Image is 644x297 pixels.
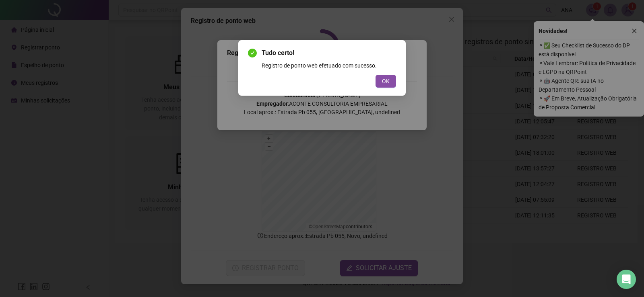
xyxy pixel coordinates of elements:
span: check-circle [248,49,257,57]
span: OK [382,77,390,86]
div: Registro de ponto web efetuado com sucesso. [262,61,396,70]
button: OK [376,75,396,88]
div: Open Intercom Messenger [617,270,636,289]
span: Tudo certo! [262,48,396,58]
